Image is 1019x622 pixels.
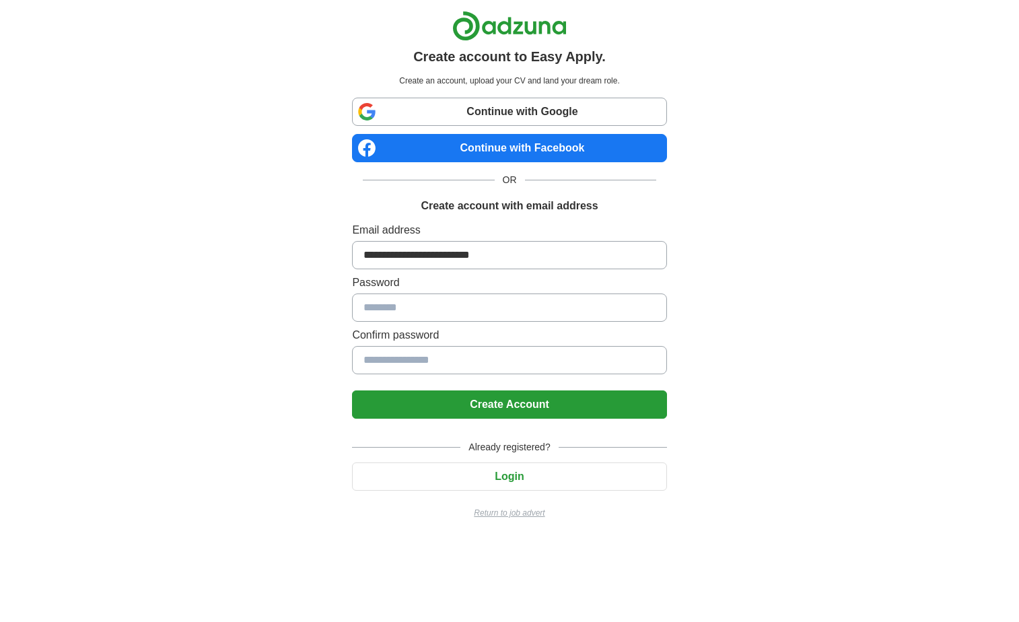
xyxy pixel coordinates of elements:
[352,98,666,126] a: Continue with Google
[495,173,525,187] span: OR
[352,507,666,519] a: Return to job advert
[421,198,598,214] h1: Create account with email address
[352,462,666,491] button: Login
[352,327,666,343] label: Confirm password
[413,46,606,67] h1: Create account to Easy Apply.
[352,222,666,238] label: Email address
[452,11,567,41] img: Adzuna logo
[460,440,558,454] span: Already registered?
[352,390,666,419] button: Create Account
[352,134,666,162] a: Continue with Facebook
[355,75,664,87] p: Create an account, upload your CV and land your dream role.
[352,471,666,482] a: Login
[352,275,666,291] label: Password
